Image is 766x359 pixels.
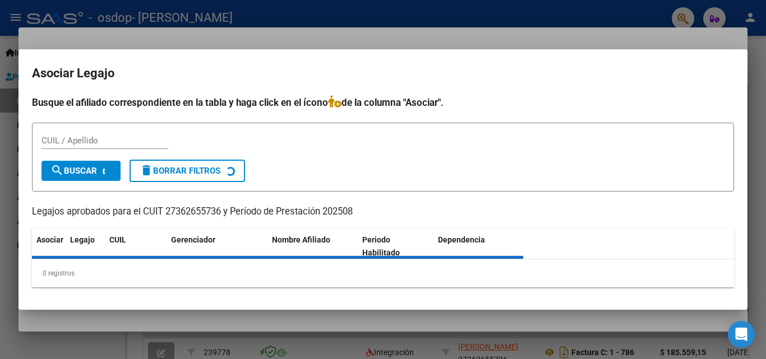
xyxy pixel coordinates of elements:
datatable-header-cell: Periodo Habilitado [358,228,433,265]
span: Nombre Afiliado [272,235,330,244]
datatable-header-cell: CUIL [105,228,167,265]
datatable-header-cell: Dependencia [433,228,524,265]
span: Asociar [36,235,63,244]
p: Legajos aprobados para el CUIT 27362655736 y Período de Prestación 202508 [32,205,734,219]
datatable-header-cell: Gerenciador [167,228,267,265]
h4: Busque el afiliado correspondiente en la tabla y haga click en el ícono de la columna "Asociar". [32,95,734,110]
h2: Asociar Legajo [32,63,734,84]
div: 0 registros [32,259,734,287]
span: Periodo Habilitado [362,235,400,257]
span: Buscar [50,166,97,176]
span: Dependencia [438,235,485,244]
span: Borrar Filtros [140,166,220,176]
mat-icon: search [50,164,64,177]
datatable-header-cell: Asociar [32,228,66,265]
span: CUIL [109,235,126,244]
mat-icon: delete [140,164,153,177]
button: Borrar Filtros [130,160,245,182]
datatable-header-cell: Nombre Afiliado [267,228,358,265]
button: Buscar [41,161,121,181]
span: Gerenciador [171,235,215,244]
span: Legajo [70,235,95,244]
div: Open Intercom Messenger [728,321,755,348]
datatable-header-cell: Legajo [66,228,105,265]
